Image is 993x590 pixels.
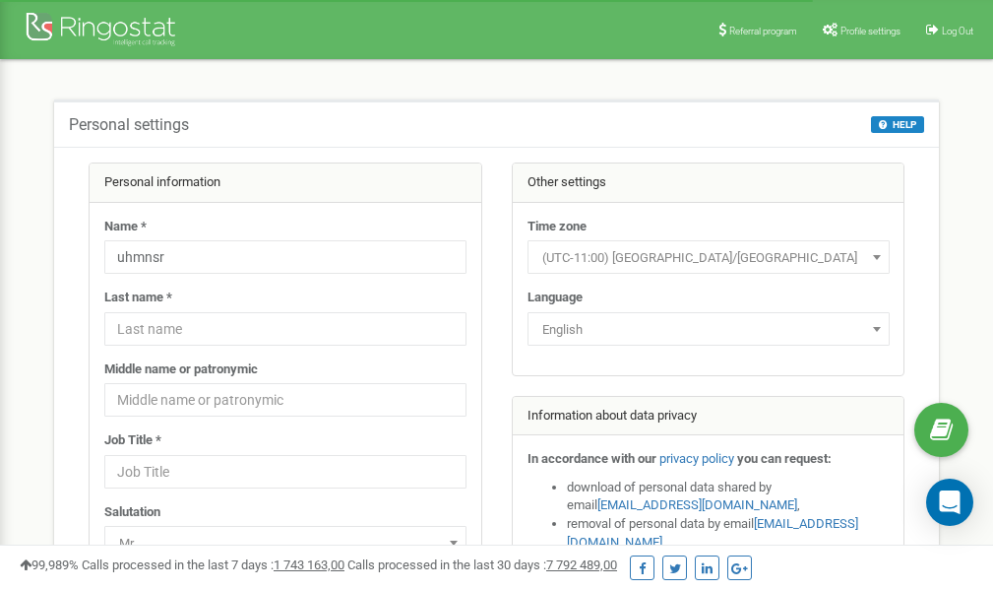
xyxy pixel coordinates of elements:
span: (UTC-11:00) Pacific/Midway [534,244,883,272]
input: Name [104,240,466,274]
span: (UTC-11:00) Pacific/Midway [528,240,890,274]
u: 7 792 489,00 [546,557,617,572]
div: Other settings [513,164,904,203]
span: Calls processed in the last 7 days : [82,557,344,572]
div: Open Intercom Messenger [926,479,973,526]
label: Job Title * [104,431,161,450]
a: [EMAIL_ADDRESS][DOMAIN_NAME] [597,497,797,512]
li: download of personal data shared by email , [567,479,890,515]
div: Personal information [90,164,481,203]
strong: you can request: [737,451,832,466]
label: Name * [104,218,147,236]
button: HELP [871,116,924,133]
label: Middle name or patronymic [104,361,258,379]
label: Time zone [528,218,587,236]
span: English [528,312,890,346]
span: Mr. [104,526,466,559]
input: Job Title [104,455,466,489]
span: Profile settings [840,26,900,36]
label: Salutation [104,503,160,522]
span: English [534,316,883,344]
input: Middle name or patronymic [104,383,466,417]
span: Referral program [729,26,797,36]
li: removal of personal data by email , [567,515,890,552]
input: Last name [104,312,466,346]
h5: Personal settings [69,116,189,134]
span: Log Out [942,26,973,36]
a: privacy policy [659,451,734,466]
span: Mr. [111,530,460,557]
label: Language [528,289,583,307]
span: 99,989% [20,557,79,572]
span: Calls processed in the last 30 days : [347,557,617,572]
u: 1 743 163,00 [274,557,344,572]
div: Information about data privacy [513,397,904,436]
strong: In accordance with our [528,451,656,466]
label: Last name * [104,289,172,307]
